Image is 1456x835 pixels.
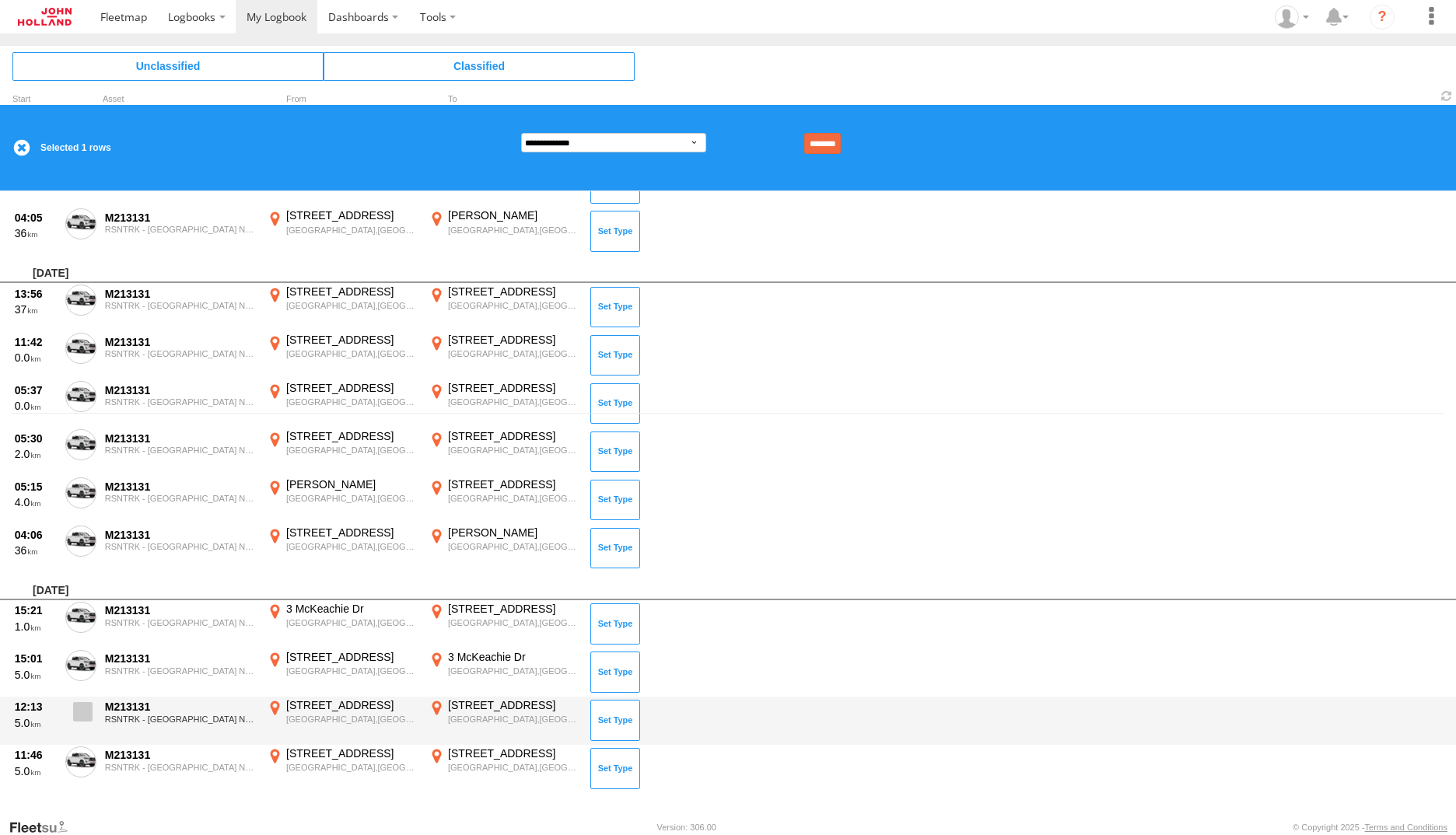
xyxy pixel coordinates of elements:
[105,700,256,714] div: M213131
[286,666,418,676] div: [GEOGRAPHIC_DATA],[GEOGRAPHIC_DATA]
[286,381,418,395] div: [STREET_ADDRESS]
[1293,823,1447,832] div: © Copyright 2025 -
[18,8,72,26] img: jhg-logo.svg
[105,431,256,445] div: M213131
[105,287,256,301] div: M213131
[15,528,57,542] div: 04:06
[448,714,579,725] div: [GEOGRAPHIC_DATA],[GEOGRAPHIC_DATA]
[448,541,579,552] div: [GEOGRAPHIC_DATA],[GEOGRAPHIC_DATA]
[286,541,418,552] div: [GEOGRAPHIC_DATA],[GEOGRAPHIC_DATA]
[264,285,420,330] label: Click to View Event Location
[264,526,420,571] label: Click to View Event Location
[286,650,418,664] div: [STREET_ADDRESS]
[286,397,418,407] div: [GEOGRAPHIC_DATA],[GEOGRAPHIC_DATA]
[1269,5,1314,29] div: Robert Foot
[105,335,256,349] div: M213131
[15,302,57,316] div: 37
[15,351,57,365] div: 0.0
[1365,823,1447,832] a: Terms and Conditions
[105,528,256,542] div: M213131
[590,528,640,568] button: Click to Set
[426,477,582,522] label: Click to View Event Location
[286,698,418,712] div: [STREET_ADDRESS]
[448,429,579,443] div: [STREET_ADDRESS]
[448,526,579,540] div: [PERSON_NAME]
[448,348,579,359] div: [GEOGRAPHIC_DATA],[GEOGRAPHIC_DATA]
[264,698,420,743] label: Click to View Event Location
[590,748,640,788] button: Click to Set
[448,698,579,712] div: [STREET_ADDRESS]
[1370,5,1395,30] i: ?
[426,333,582,378] label: Click to View Event Location
[15,335,57,349] div: 11:42
[286,300,418,311] div: [GEOGRAPHIC_DATA],[GEOGRAPHIC_DATA]
[105,603,256,617] div: M213131
[426,208,582,253] label: Click to View Event Location
[105,748,256,762] div: M213131
[286,208,418,222] div: [STREET_ADDRESS]
[426,381,582,426] label: Click to View Event Location
[286,285,418,299] div: [STREET_ADDRESS]
[286,526,418,540] div: [STREET_ADDRESS]
[590,603,640,644] button: Click to Set
[286,762,418,773] div: [GEOGRAPHIC_DATA],[GEOGRAPHIC_DATA]
[426,285,582,330] label: Click to View Event Location
[448,208,579,222] div: [PERSON_NAME]
[448,650,579,664] div: 3 McKeachie Dr
[286,746,418,760] div: [STREET_ADDRESS]
[448,746,579,760] div: [STREET_ADDRESS]
[15,447,57,461] div: 2.0
[590,335,640,376] button: Click to Set
[105,763,256,772] div: RSNTRK - [GEOGRAPHIC_DATA] NSW - Track & Civil
[286,617,418,628] div: [GEOGRAPHIC_DATA],[GEOGRAPHIC_DATA]
[15,603,57,617] div: 15:21
[15,764,57,778] div: 5.0
[12,138,31,157] label: Clear Selection
[264,208,420,253] label: Click to View Event Location
[15,668,57,682] div: 5.0
[15,700,57,714] div: 12:13
[448,477,579,491] div: [STREET_ADDRESS]
[286,602,418,616] div: 3 McKeachie Dr
[15,748,57,762] div: 11:46
[448,300,579,311] div: [GEOGRAPHIC_DATA],[GEOGRAPHIC_DATA]
[15,480,57,494] div: 05:15
[590,431,640,472] button: Click to Set
[105,494,256,503] div: RSNTRK - [GEOGRAPHIC_DATA] NSW - Track & Civil
[426,429,582,474] label: Click to View Event Location
[15,431,57,445] div: 05:30
[15,716,57,730] div: 5.0
[448,381,579,395] div: [STREET_ADDRESS]
[15,652,57,666] div: 15:01
[12,96,59,103] div: Click to Sort
[590,480,640,520] button: Click to Set
[105,225,256,234] div: RSNTRK - [GEOGRAPHIC_DATA] NSW - Track & Civil
[426,602,582,647] label: Click to View Event Location
[105,211,256,225] div: M213131
[286,225,418,236] div: [GEOGRAPHIC_DATA],[GEOGRAPHIC_DATA]
[448,397,579,407] div: [GEOGRAPHIC_DATA],[GEOGRAPHIC_DATA]
[448,333,579,347] div: [STREET_ADDRESS]
[448,617,579,628] div: [GEOGRAPHIC_DATA],[GEOGRAPHIC_DATA]
[286,445,418,456] div: [GEOGRAPHIC_DATA],[GEOGRAPHIC_DATA]
[105,383,256,397] div: M213131
[9,819,80,835] a: Visit our Website
[324,52,635,80] span: Click to view Classified Trips
[15,287,57,301] div: 13:56
[426,96,582,103] div: To
[657,823,716,832] div: Version: 306.00
[105,618,256,627] div: RSNTRK - [GEOGRAPHIC_DATA] NSW - Track & Civil
[448,445,579,456] div: [GEOGRAPHIC_DATA],[GEOGRAPHIC_DATA]
[590,211,640,251] button: Click to Set
[15,211,57,225] div: 04:05
[426,526,582,571] label: Click to View Event Location
[286,477,418,491] div: [PERSON_NAME]
[12,52,324,80] span: Click to view Unclassified Trips
[448,225,579,236] div: [GEOGRAPHIC_DATA],[GEOGRAPHIC_DATA]
[264,96,420,103] div: From
[448,762,579,773] div: [GEOGRAPHIC_DATA],[GEOGRAPHIC_DATA]
[105,301,256,310] div: RSNTRK - [GEOGRAPHIC_DATA] NSW - Track & Civil
[15,399,57,413] div: 0.0
[590,700,640,740] button: Click to Set
[105,445,256,455] div: RSNTRK - [GEOGRAPHIC_DATA] NSW - Track & Civil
